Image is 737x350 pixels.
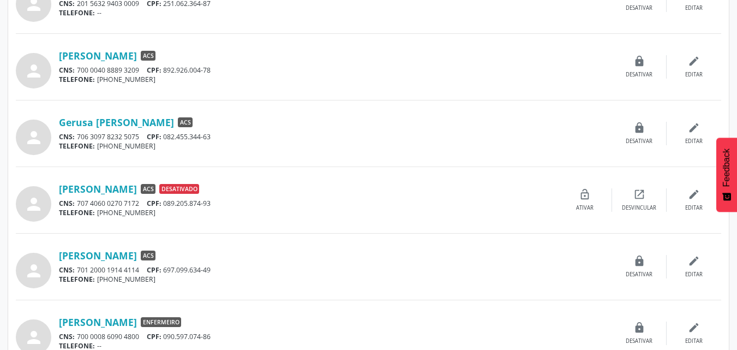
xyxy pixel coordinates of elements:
[141,251,155,260] span: ACS
[59,75,612,84] div: [PHONE_NUMBER]
[626,271,652,278] div: Desativar
[722,149,732,187] span: Feedback
[688,122,700,134] i: edit
[159,184,199,194] span: Desativado
[622,204,656,212] div: Desvincular
[147,265,161,275] span: CPF:
[147,132,161,141] span: CPF:
[685,271,703,278] div: Editar
[59,132,612,141] div: 706 3097 8232 5075 082.455.344-63
[141,184,155,194] span: ACS
[59,316,137,328] a: [PERSON_NAME]
[141,317,181,327] span: Enfermeiro
[59,8,95,17] span: TELEFONE:
[688,188,700,200] i: edit
[59,183,137,195] a: [PERSON_NAME]
[59,208,558,217] div: [PHONE_NUMBER]
[147,332,161,341] span: CPF:
[633,322,645,334] i: lock
[59,275,95,284] span: TELEFONE:
[147,199,161,208] span: CPF:
[579,188,591,200] i: lock_open
[24,61,44,81] i: person
[59,141,612,151] div: [PHONE_NUMBER]
[633,255,645,267] i: lock
[24,261,44,281] i: person
[24,128,44,147] i: person
[59,116,174,128] a: Gerusa [PERSON_NAME]
[685,337,703,345] div: Editar
[59,66,75,75] span: CNS:
[59,199,75,208] span: CNS:
[141,51,155,61] span: ACS
[59,50,137,62] a: [PERSON_NAME]
[626,337,652,345] div: Desativar
[59,75,95,84] span: TELEFONE:
[59,332,75,341] span: CNS:
[626,4,652,12] div: Desativar
[59,250,137,262] a: [PERSON_NAME]
[178,117,193,127] span: ACS
[59,132,75,141] span: CNS:
[688,255,700,267] i: edit
[633,188,645,200] i: open_in_new
[59,208,95,217] span: TELEFONE:
[147,66,161,75] span: CPF:
[59,66,612,75] div: 700 0040 8889 3209 892.926.004-78
[716,138,737,212] button: Feedback - Mostrar pesquisa
[685,4,703,12] div: Editar
[685,71,703,79] div: Editar
[576,204,594,212] div: Ativar
[59,275,612,284] div: [PHONE_NUMBER]
[633,122,645,134] i: lock
[688,55,700,67] i: edit
[688,322,700,334] i: edit
[59,265,612,275] div: 701 2000 1914 4114 697.099.634-49
[685,138,703,145] div: Editar
[59,8,612,17] div: --
[626,138,652,145] div: Desativar
[59,332,612,341] div: 700 0008 6090 4800 090.597.074-86
[24,194,44,214] i: person
[59,199,558,208] div: 707 4060 0270 7172 089.205.874-93
[59,141,95,151] span: TELEFONE:
[685,204,703,212] div: Editar
[626,71,652,79] div: Desativar
[633,55,645,67] i: lock
[59,265,75,275] span: CNS:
